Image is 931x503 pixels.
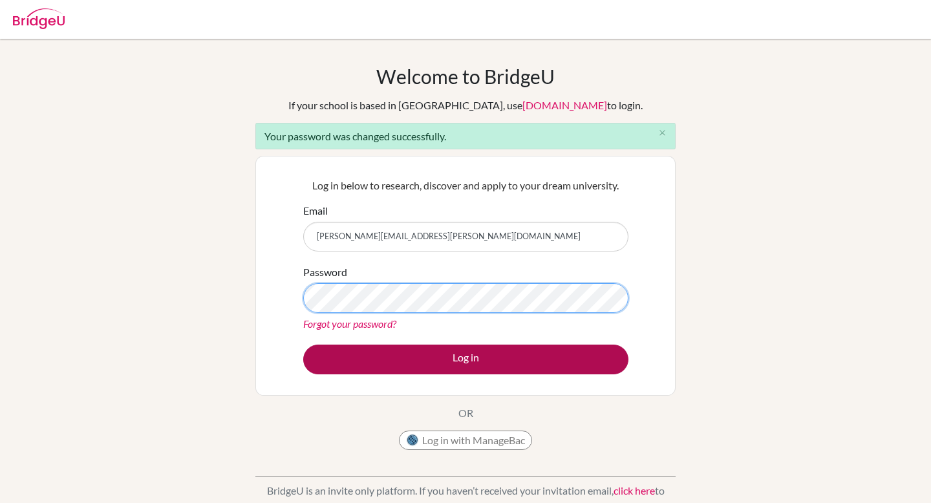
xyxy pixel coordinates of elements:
div: Your password was changed successfully. [255,123,676,149]
h1: Welcome to BridgeU [376,65,555,88]
a: [DOMAIN_NAME] [522,99,607,111]
button: Log in with ManageBac [399,431,532,450]
button: Log in [303,345,628,374]
p: OR [458,405,473,421]
label: Email [303,203,328,219]
p: Log in below to research, discover and apply to your dream university. [303,178,628,193]
a: Forgot your password? [303,317,396,330]
i: close [658,128,667,138]
div: If your school is based in [GEOGRAPHIC_DATA], use to login. [288,98,643,113]
button: Close [649,123,675,143]
label: Password [303,264,347,280]
img: Bridge-U [13,8,65,29]
a: click here [614,484,655,497]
